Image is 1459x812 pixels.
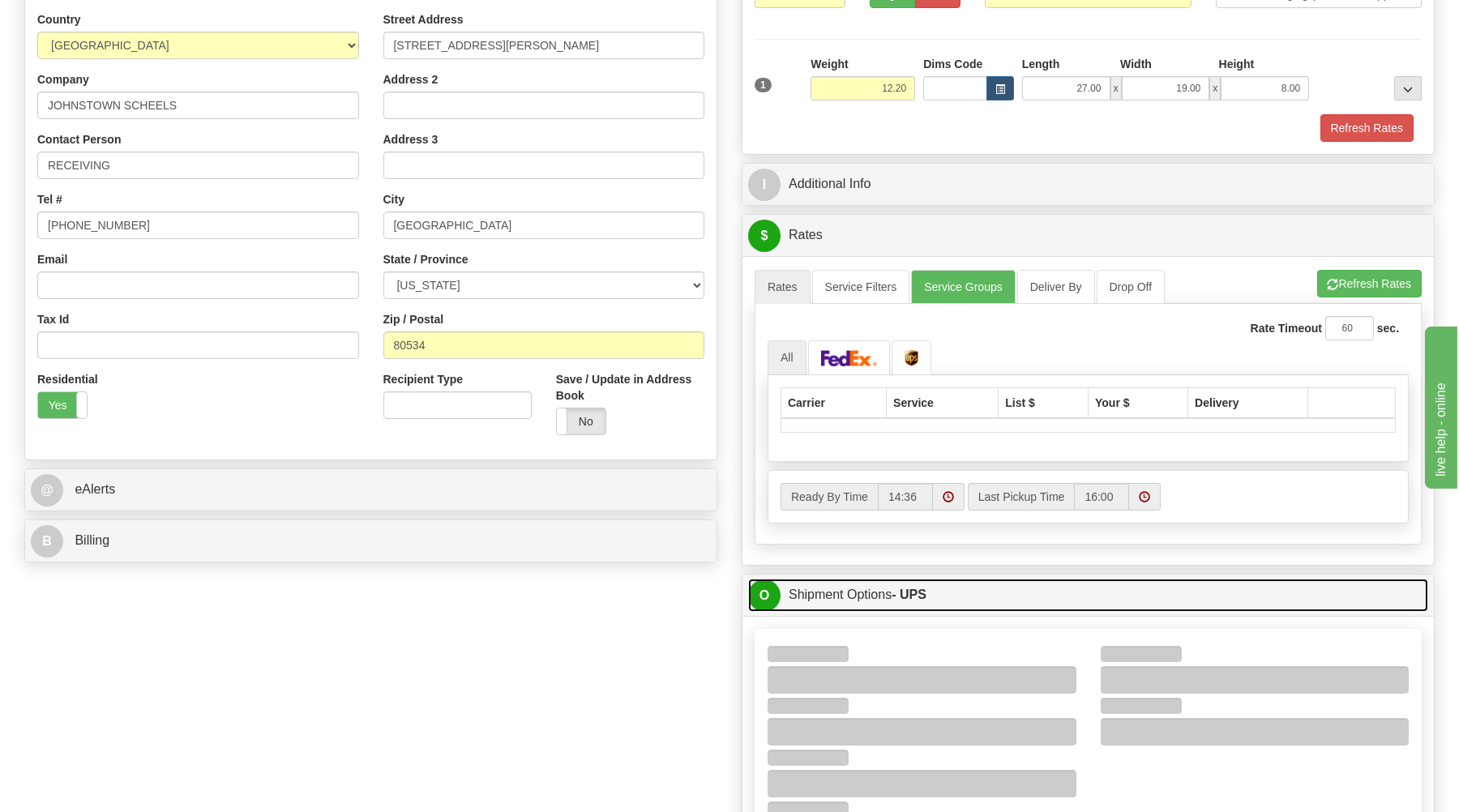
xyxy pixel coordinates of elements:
[748,169,781,201] span: I
[37,371,98,387] label: Residential
[383,191,404,207] label: City
[892,588,926,601] strong: - UPS
[37,191,62,207] label: Tel #
[748,579,781,612] span: O
[31,474,63,506] span: @
[905,350,918,366] img: UPS
[1422,323,1457,489] iframe: chat widget
[12,10,150,29] div: live help - online
[1097,270,1166,304] a: Drop Off
[1251,320,1322,336] label: Rate Timeout
[383,131,439,147] label: Address 3
[556,371,704,404] label: Save / Update in Address Book
[748,168,1428,201] a: IAdditional Info
[1017,270,1095,304] a: Deliver By
[748,220,781,252] span: $
[999,387,1089,418] th: List $
[1377,320,1399,336] label: sec.
[748,219,1428,252] a: $Rates
[887,387,999,418] th: Service
[31,473,711,506] a: @ eAlerts
[37,11,81,28] label: Country
[383,11,464,28] label: Street Address
[748,579,1428,612] a: OShipment Options- UPS
[811,56,848,72] label: Weight
[1110,76,1122,100] span: x
[812,270,910,304] a: Service Filters
[37,251,67,267] label: Email
[968,483,1075,511] label: Last Pickup Time
[383,311,444,327] label: Zip / Postal
[1120,56,1152,72] label: Width
[75,533,109,547] span: Billing
[1188,387,1308,418] th: Delivery
[1320,114,1414,142] button: Refresh Rates
[755,78,772,92] span: 1
[1209,76,1221,100] span: x
[38,392,87,418] label: Yes
[31,524,711,558] a: B Billing
[383,32,705,59] input: Enter a location
[1089,387,1188,418] th: Your $
[781,387,887,418] th: Carrier
[768,340,807,374] a: All
[781,483,878,511] label: Ready By Time
[821,350,878,366] img: FedEx Express®
[923,56,982,72] label: Dims Code
[383,71,439,88] label: Address 2
[1317,270,1422,297] button: Refresh Rates
[755,270,811,304] a: Rates
[557,408,605,434] label: No
[37,311,69,327] label: Tax Id
[1022,56,1060,72] label: Length
[383,251,469,267] label: State / Province
[383,371,464,387] label: Recipient Type
[75,482,115,496] span: eAlerts
[37,131,121,147] label: Contact Person
[911,270,1015,304] a: Service Groups
[31,525,63,558] span: B
[1394,76,1422,100] div: ...
[37,71,89,88] label: Company
[1219,56,1255,72] label: Height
